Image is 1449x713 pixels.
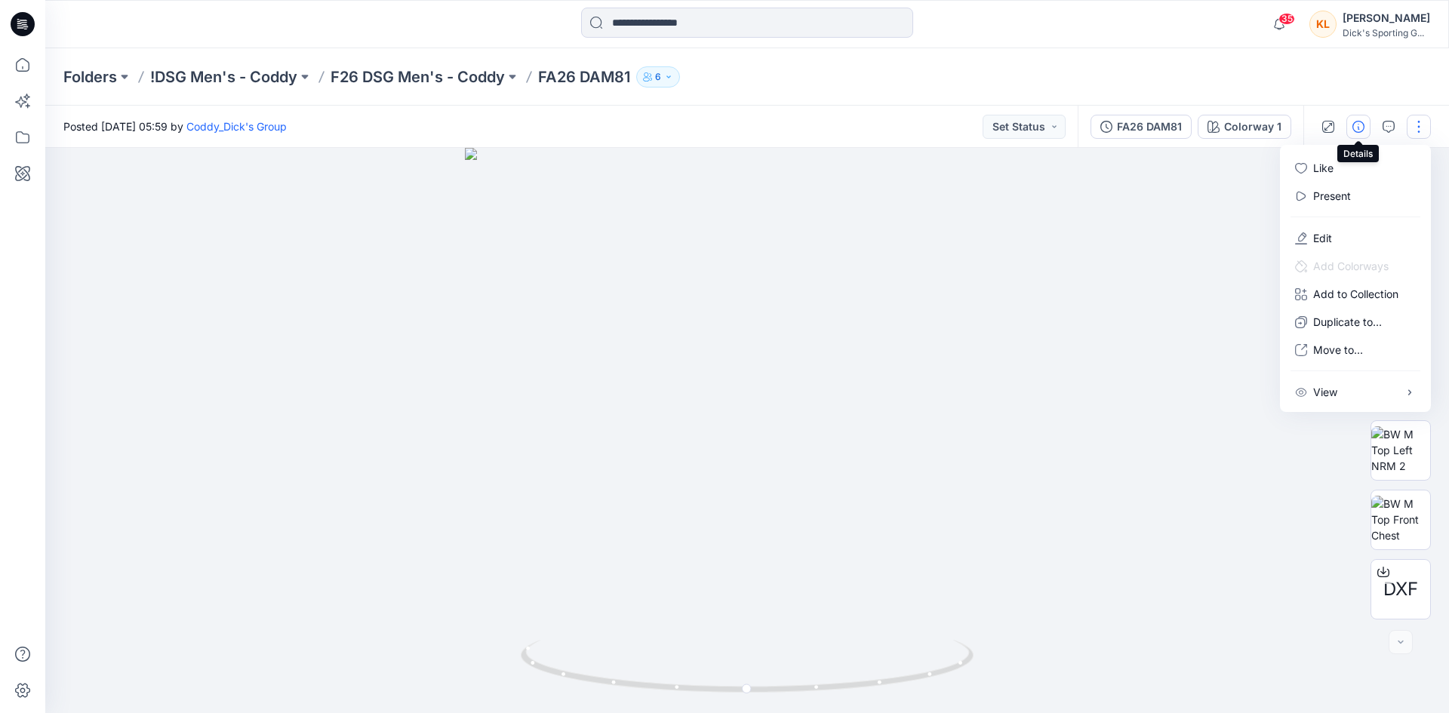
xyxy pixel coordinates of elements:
[63,118,287,134] span: Posted [DATE] 05:59 by
[63,66,117,88] a: Folders
[1313,188,1351,204] a: Present
[1313,160,1334,176] p: Like
[1346,115,1371,139] button: Details
[655,69,661,85] p: 6
[1371,496,1430,543] img: BW M Top Front Chest
[1383,576,1418,603] span: DXF
[1313,384,1337,400] p: View
[1309,11,1337,38] div: KL
[1313,286,1398,302] p: Add to Collection
[150,66,297,88] a: !DSG Men's - Coddy
[636,66,680,88] button: 6
[1313,230,1332,246] a: Edit
[1343,27,1430,38] div: Dick's Sporting G...
[1278,13,1295,25] span: 35
[1313,314,1382,330] p: Duplicate to...
[1091,115,1192,139] button: FA26 DAM81
[1117,118,1182,135] div: FA26 DAM81
[1224,118,1281,135] div: Colorway 1
[331,66,505,88] a: F26 DSG Men's - Coddy
[1198,115,1291,139] button: Colorway 1
[1371,426,1430,474] img: BW M Top Left NRM 2
[538,66,630,88] p: FA26 DAM81
[1313,342,1363,358] p: Move to...
[1343,9,1430,27] div: [PERSON_NAME]
[186,120,287,133] a: Coddy_Dick's Group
